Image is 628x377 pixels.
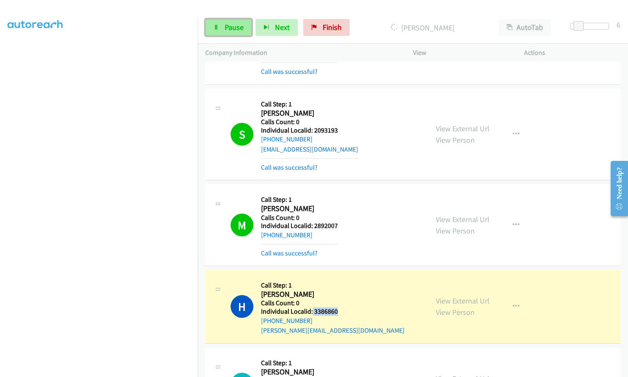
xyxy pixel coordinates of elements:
[261,126,358,135] h5: Individual Localid: 2093193
[261,299,405,307] h5: Calls Count: 0
[436,214,489,224] a: View External Url
[261,249,318,257] a: Call was successful?
[436,226,475,236] a: View Person
[231,123,253,146] h1: S
[231,214,253,236] h1: M
[604,155,628,222] iframe: Resource Center
[261,118,358,126] h5: Calls Count: 0
[261,317,313,325] a: [PHONE_NUMBER]
[436,135,475,145] a: View Person
[261,326,405,334] a: [PERSON_NAME][EMAIL_ADDRESS][DOMAIN_NAME]
[261,135,313,143] a: [PHONE_NUMBER]
[323,22,342,32] span: Finish
[261,68,318,76] a: Call was successful?
[261,359,358,367] h5: Call Step: 1
[261,195,338,204] h5: Call Step: 1
[205,48,398,58] p: Company Information
[261,222,338,230] h5: Individual Localid: 2892007
[436,307,475,317] a: View Person
[225,22,244,32] span: Pause
[261,204,338,214] h2: [PERSON_NAME]
[261,100,358,108] h5: Call Step: 1
[261,108,358,118] h2: [PERSON_NAME]
[436,296,489,306] a: View External Url
[436,124,489,133] a: View External Url
[303,19,350,36] a: Finish
[361,22,484,33] p: [PERSON_NAME]
[261,145,358,153] a: [EMAIL_ADDRESS][DOMAIN_NAME]
[499,19,551,36] button: AutoTab
[261,307,405,316] h5: Individual Localid: 3386860
[275,22,290,32] span: Next
[256,19,298,36] button: Next
[261,281,405,290] h5: Call Step: 1
[413,48,509,58] p: View
[261,290,405,299] h2: [PERSON_NAME]
[524,48,620,58] p: Actions
[261,231,313,239] a: [PHONE_NUMBER]
[261,367,358,377] h2: [PERSON_NAME]
[617,19,620,30] div: 6
[231,295,253,318] h1: H
[261,163,318,171] a: Call was successful?
[205,19,252,36] a: Pause
[261,214,338,222] h5: Calls Count: 0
